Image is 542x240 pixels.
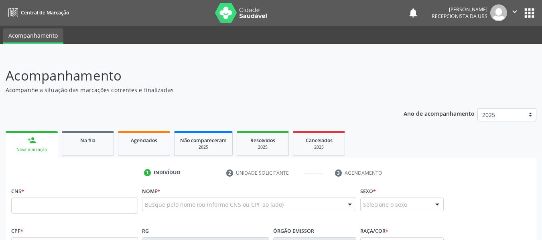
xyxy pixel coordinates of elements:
label: Nome [142,185,160,198]
div: 2025 [180,144,227,150]
span: Busque pelo nome (ou informe CNS ou CPF ao lado) [145,200,284,209]
div: 2025 [243,144,283,150]
div: [PERSON_NAME] [432,6,487,13]
p: Acompanhe a situação das marcações correntes e finalizadas [6,86,377,94]
span: Na fila [80,137,95,144]
i:  [510,7,519,16]
span: Agendados [131,137,157,144]
label: RG [142,225,149,237]
label: Raça/cor [360,225,388,237]
div: person_add [27,136,36,145]
p: Acompanhamento [6,66,377,86]
p: Ano de acompanhamento [404,108,475,118]
span: Não compareceram [180,137,227,144]
div: Indivíduo [154,169,181,176]
span: Resolvidos [250,137,275,144]
label: Sexo [360,185,376,198]
label: CNS [11,185,24,198]
a: Acompanhamento [3,28,63,44]
span: Selecione o sexo [363,200,407,209]
div: 2025 [299,144,339,150]
button: notifications [408,7,419,18]
a: Central de Marcação [6,6,69,19]
button:  [507,4,522,21]
div: Nova marcação [11,147,52,153]
span: Recepcionista da UBS [432,13,487,20]
img: img [490,4,507,21]
span: Cancelados [306,137,333,144]
button: apps [522,6,536,20]
label: Órgão emissor [273,225,314,237]
span: Central de Marcação [21,9,69,16]
div: 1 [144,169,151,176]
